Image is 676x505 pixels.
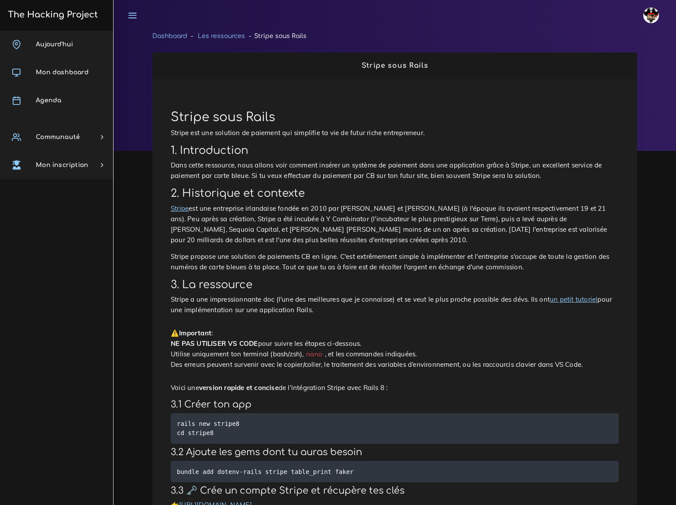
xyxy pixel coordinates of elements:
[5,10,98,20] h3: The Hacking Project
[152,33,187,39] a: Dashboard
[171,204,189,212] a: Stripe
[171,447,619,458] h3: 3.2 Ajoute les gems dont tu auras besoin
[171,187,619,200] h2: 2. Historique et contexte
[171,339,258,348] strong: NE PAS UTILISER VS CODE
[162,62,628,70] h2: Stripe sous Rails
[643,7,659,23] img: avatar
[171,160,619,181] p: Dans cette ressource, nous allons voir comment insérer un système de paiement dans une applicatio...
[171,203,619,245] p: est une entreprise irlandaise fondée en 2010 par [PERSON_NAME] et [PERSON_NAME] (à l'époque ils a...
[36,162,88,168] span: Mon inscription
[245,31,306,42] li: Stripe sous Rails
[36,41,73,48] span: Aujourd'hui
[171,128,619,138] p: Stripe est une solution de paiement qui simplifie ta vie de futur riche entrepreneur.
[198,33,245,39] a: Les ressources
[199,383,279,392] strong: version rapide et concise
[171,485,619,496] h3: 3.3 🗝️ Crée un compte Stripe et récupère tes clés
[36,69,89,76] span: Mon dashboard
[171,251,619,272] p: Stripe propose une solution de paiements CB en ligne. C'est extrêmement simple à implémenter et l...
[179,329,211,337] strong: Important
[171,144,619,157] h2: 1. Introduction
[171,383,619,393] p: Voici une de l'intégration Stripe avec Rails 8 :
[304,350,325,359] code: nano
[171,110,619,125] h1: Stripe sous Rails
[171,328,619,370] p: ⚠️ : pour suivre les étapes ci-dessous. Utilise uniquement ton terminal (bash/zsh), , et les comm...
[177,467,356,477] code: bundle add dotenv-rails stripe table_print faker
[171,399,619,410] h3: 3.1 Créer ton app
[36,134,80,140] span: Communauté
[550,295,597,303] a: un petit tutoriel
[36,97,61,104] span: Agenda
[177,419,239,438] code: rails new stripe8 cd stripe8
[171,294,619,315] p: Stripe a une impressionnante doc (l'une des meilleures que je connaisse) et se veut le plus proch...
[171,279,619,291] h2: 3. La ressource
